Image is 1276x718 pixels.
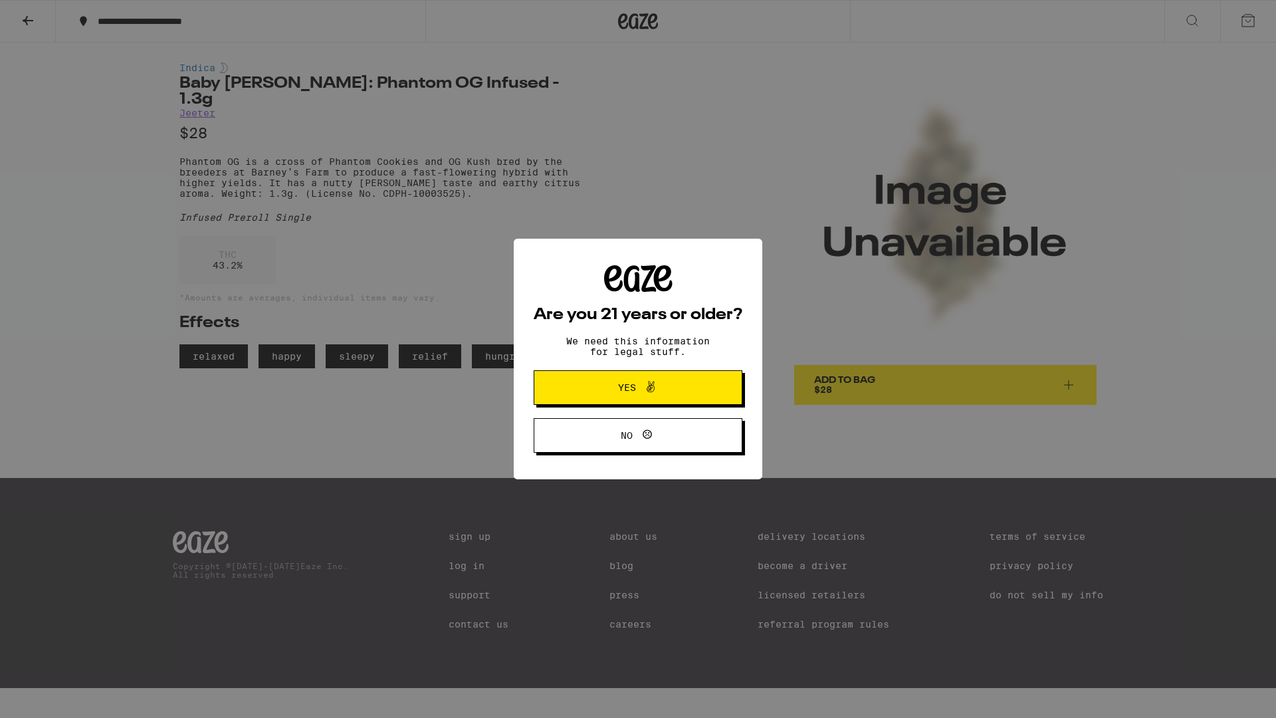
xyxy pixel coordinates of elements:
span: Yes [618,383,636,392]
span: No [621,431,633,440]
p: We need this information for legal stuff. [555,336,721,357]
h2: Are you 21 years or older? [534,307,742,323]
button: Yes [534,370,742,405]
button: No [534,418,742,453]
